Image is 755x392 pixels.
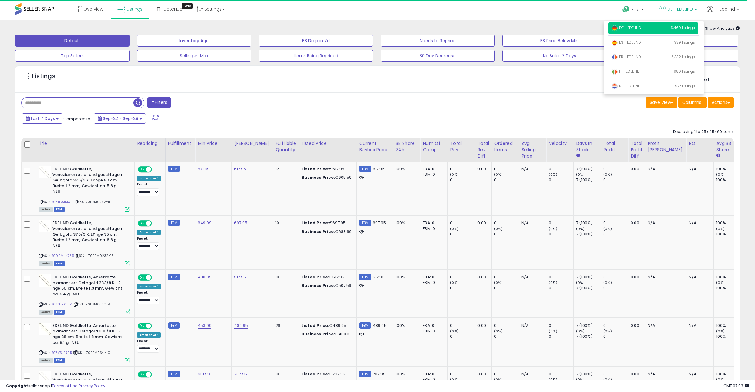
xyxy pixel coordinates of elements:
[275,140,296,153] div: Fulfillable Quantity
[234,220,247,226] a: 697.95
[234,140,270,147] div: [PERSON_NAME]
[396,323,416,328] div: 100%
[234,166,246,172] a: 617.95
[73,199,110,204] span: | SKU: 70FBM0232-11
[137,35,251,47] button: Inventory Age
[450,166,475,172] div: 0
[359,322,371,329] small: FBM
[576,323,601,328] div: 7 (100%)
[494,226,503,231] small: (0%)
[373,371,386,377] span: 737.95
[234,323,248,329] a: 489.95
[648,274,682,280] div: N/A
[39,274,130,314] div: ASIN:
[51,253,74,258] a: B099MLN759
[631,166,640,172] div: 0.00
[39,166,51,178] img: 31h2NjW7HuL._SL40_.jpg
[147,97,171,108] button: Filters
[612,83,641,88] span: NL - EDELIND
[450,231,475,237] div: 0
[689,166,709,172] div: N/A
[576,172,585,177] small: (0%)
[138,275,146,280] span: ON
[381,35,495,47] button: Needs to Reprice
[137,50,251,62] button: Selling @ Max
[612,69,640,74] span: IT - EDELIND
[137,182,161,196] div: Preset:
[275,220,294,226] div: 10
[168,371,180,377] small: FBM
[549,377,557,382] small: (0%)
[39,358,53,363] span: All listings currently available for purchase on Amazon
[648,323,682,328] div: N/A
[521,323,541,328] div: N/A
[39,220,51,232] img: 31h2NjW7HuL._SL40_.jpg
[576,153,580,158] small: Days In Stock.
[716,220,741,226] div: 100%
[549,177,573,183] div: 0
[549,334,573,339] div: 0
[648,140,684,153] div: Profit [PERSON_NAME]
[716,172,725,177] small: (0%)
[576,220,601,226] div: 7 (100%)
[302,283,335,288] b: Business Price:
[631,323,640,328] div: 0.00
[302,323,352,328] div: €489.95
[603,166,628,172] div: 0
[39,220,130,265] div: ASIN:
[576,231,601,237] div: 7 (100%)
[168,166,180,172] small: FBM
[622,5,630,13] i: Get Help
[521,220,541,226] div: N/A
[450,220,475,226] div: 0
[198,274,211,280] a: 480.99
[689,274,709,280] div: N/A
[259,35,373,47] button: BB Drop in 7d
[612,25,641,30] span: DE - EDELIND
[15,50,130,62] button: Top Sellers
[549,231,573,237] div: 0
[423,371,443,377] div: FBA: 0
[648,166,682,172] div: N/A
[689,220,709,226] div: N/A
[631,274,640,280] div: 0.00
[494,140,516,153] div: Ordered Items
[52,166,126,196] b: EDELIND Goldkette, Venezianerkette rund geschlagen Gelbgold 375/9 K, L?nge 80 cm, Breite 1.2 mm, ...
[477,166,487,172] div: 0.00
[603,231,628,237] div: 0
[549,274,573,280] div: 0
[716,377,725,382] small: (0%)
[302,166,329,172] b: Listed Price:
[168,322,180,329] small: FBM
[521,274,541,280] div: N/A
[75,253,114,258] span: | SKU: 70FBM0232-16
[151,323,161,328] span: OFF
[275,371,294,377] div: 10
[168,274,180,280] small: FBM
[450,226,459,231] small: (0%)
[423,172,443,177] div: FBM: 0
[138,372,146,377] span: ON
[716,231,741,237] div: 100%
[450,285,475,291] div: 0
[137,237,161,250] div: Preset:
[137,140,163,147] div: Repricing
[450,140,472,153] div: Total Rev.
[138,221,146,226] span: ON
[549,329,557,334] small: (0%)
[612,54,618,60] img: france.png
[127,6,143,12] span: Listings
[494,166,519,172] div: 0
[63,116,91,122] span: Compared to:
[198,371,210,377] a: 681.99
[494,285,519,291] div: 0
[689,323,709,328] div: N/A
[83,6,103,12] span: Overview
[705,25,740,31] span: Show Analytics
[521,166,541,172] div: N/A
[373,220,386,226] span: 697.95
[549,371,573,377] div: 0
[450,172,459,177] small: (0%)
[576,329,585,334] small: (0%)
[168,140,193,147] div: Fulfillment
